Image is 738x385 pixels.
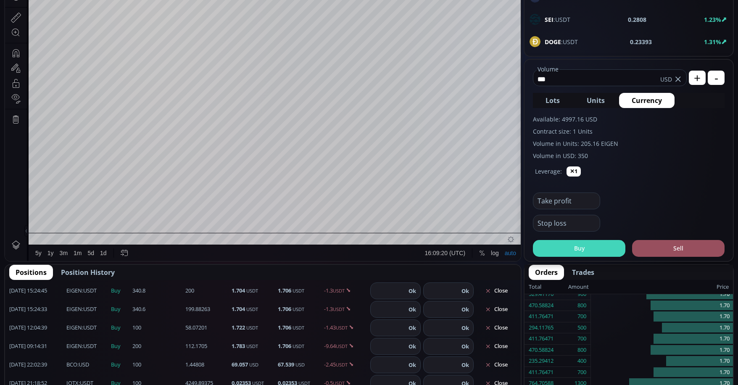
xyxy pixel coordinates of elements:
b: 1.706 [278,324,291,331]
button: - [708,71,725,85]
div: 235.29412 [529,356,553,367]
div: 1.70 [591,311,733,322]
small: USDT [336,361,348,368]
div: Indicators [157,5,182,11]
div: Toggle Percentage [471,364,483,380]
span: Position History [61,267,115,277]
div: 1.70 [591,367,733,378]
span: 16:09:20 (UTC) [420,369,460,375]
div: 1.70 [591,333,733,345]
div: 470.58824 [529,345,553,356]
span: Trades [572,267,594,277]
span: -9.64 [324,342,368,351]
small: USD [249,361,258,368]
div: 1.890 [126,21,140,27]
button: Orders [529,265,564,280]
span: :USDT [66,287,97,295]
button: Trades [566,265,601,280]
div: 294.11765 [529,322,553,333]
span: :USDT [66,324,97,332]
div: Go to [113,364,126,380]
button: Ok [406,305,419,314]
span: 200 [185,287,229,295]
div: 1.70 [591,322,733,334]
div: 500 [577,322,586,333]
span: [DATE] 15:24:33 [9,305,64,314]
div: 5d [83,369,90,375]
small: USDT [333,287,345,294]
small: USDT [246,343,258,349]
span: Buy [111,361,130,369]
div: EigenLayer [62,19,101,27]
button: 16:09:20 (UTC) [417,364,463,380]
button: Units [574,93,617,108]
div: Total [529,282,568,293]
span: USD [660,75,672,84]
div: 1y [42,369,49,375]
b: 1.722 [232,324,245,331]
div: Price [589,282,729,293]
div: 411.76471 [529,311,553,322]
span: -1.3 [324,305,368,314]
div: 411.76471 [529,367,553,378]
span: :USDT [545,37,578,46]
span: Buy [111,324,130,332]
div: EIGEN [27,19,48,27]
div: 700 [577,333,586,344]
span: 1.44808 [185,361,229,369]
div: Market open [107,19,115,27]
label: Volume in Units: 205.16 EIGEN [533,139,725,148]
small: USDT [336,324,348,331]
button: Close [476,303,517,316]
b: 69.057 [232,361,248,368]
button: Ok [459,305,472,314]
div: 411.76471 [529,333,553,344]
span: [DATE] 12:04:39 [9,324,64,332]
b: 0.23393 [630,37,652,46]
label: Leverage: [535,167,562,176]
label: Available: 4997.16 USD [533,115,725,124]
button: ✕1 [567,166,581,177]
div: 1m [69,369,76,375]
span: -2.45 [324,361,368,369]
div: 3m [55,369,63,375]
div: 1.890 [147,21,161,27]
button: Close [476,284,517,298]
div: 800 [577,345,586,356]
small: USDT [333,306,345,312]
b: 1.706 [278,287,291,294]
span: Lots [546,95,560,105]
b: BCO [66,361,77,368]
small: USDT [293,287,304,294]
small: USD [295,361,305,368]
b: 1.706 [278,342,291,350]
span: 200 [132,342,183,351]
span: 340.8 [132,287,183,295]
div: 470.58824 [529,300,553,311]
button: Ok [406,360,419,369]
div: 1d [95,369,102,375]
button: Currency [619,93,675,108]
span: 58.07201 [185,324,229,332]
div: 9.814M [49,30,67,37]
b: EIGEN [66,324,82,331]
div: L [163,21,166,27]
small: USDT [246,287,258,294]
div: 1.697 [166,21,180,27]
label: Volume in USD: 350 [533,151,725,160]
span: -1.3 [324,287,368,295]
button: Ok [459,342,472,351]
b: 1.706 [278,305,291,313]
div: −0.183 (−9.69%) [203,21,244,27]
span: [DATE] 15:24:45 [9,287,64,295]
b: 67.539 [278,361,294,368]
button: Ok [406,323,419,332]
button: Buy [533,240,625,257]
b: EIGEN [66,342,82,350]
button: Close [476,358,517,372]
div: H [142,21,147,27]
div: 1.70 [591,345,733,356]
b: DOGE [545,38,561,46]
span: Buy [111,287,130,295]
div: 700 [577,367,586,378]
